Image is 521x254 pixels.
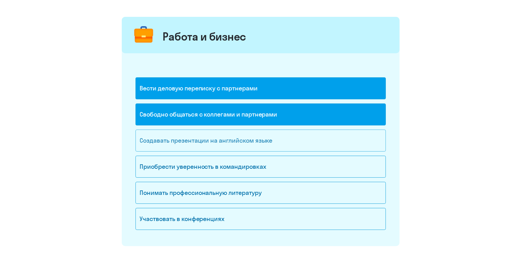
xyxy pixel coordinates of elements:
div: Приобрести уверенность в командировках [135,156,386,178]
div: Свободно общаться с коллегами и партнерами [135,103,386,125]
div: Работа и бизнес [163,30,246,43]
img: briefcase.png [131,22,156,48]
div: Создавать презентации на английском языке [135,130,386,152]
div: Понимать профессиональную литературу [135,182,386,204]
div: Участвовать в конференциях [135,208,386,230]
div: Вести деловую переписку с партнерами [135,77,386,99]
